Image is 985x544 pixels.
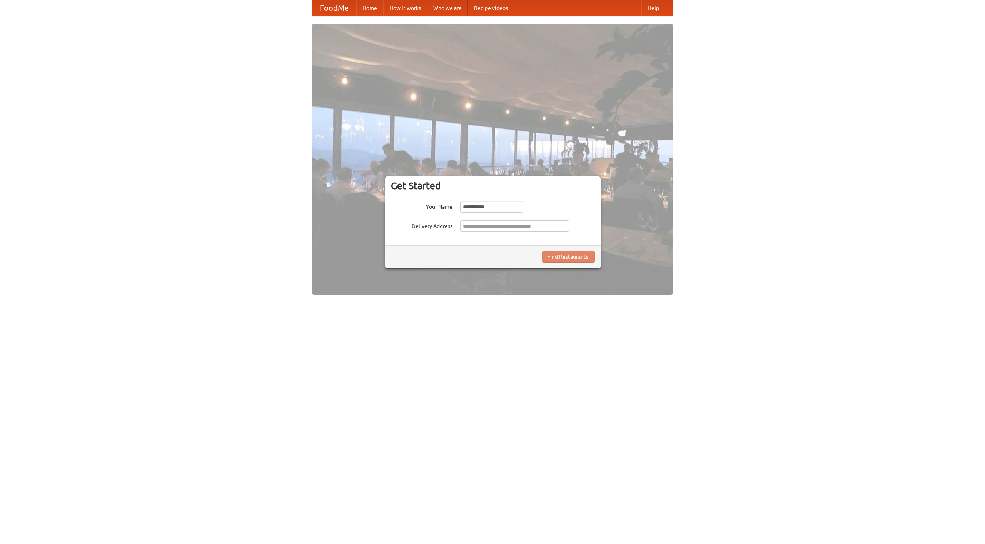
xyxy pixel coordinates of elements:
a: FoodMe [312,0,356,16]
h3: Get Started [391,180,595,191]
a: Recipe videos [468,0,514,16]
a: Who we are [427,0,468,16]
label: Delivery Address [391,220,452,230]
a: Help [641,0,665,16]
button: Find Restaurants! [542,251,595,263]
a: How it works [383,0,427,16]
a: Home [356,0,383,16]
label: Your Name [391,201,452,211]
